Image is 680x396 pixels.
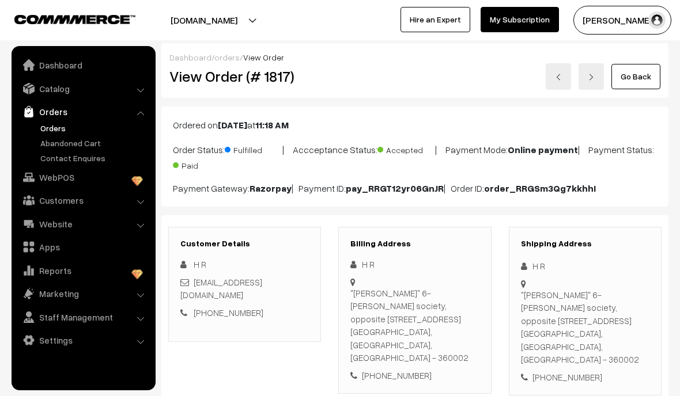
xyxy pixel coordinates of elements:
a: Contact Enquires [37,152,152,164]
img: user [648,12,666,29]
h3: Billing Address [350,239,479,249]
img: right-arrow.png [588,74,595,81]
a: orders [214,52,240,62]
b: pay_RRGT12yr06GnJR [346,182,444,194]
div: H R [350,258,479,271]
a: Hire an Expert [401,7,470,32]
img: COMMMERCE [14,15,135,24]
span: Paid [173,157,231,172]
a: Apps [14,237,152,257]
h3: Customer Details [180,239,309,249]
b: [DATE] [218,119,247,131]
a: COMMMERCE [14,12,115,25]
div: "[PERSON_NAME]" 6-[PERSON_NAME] society, opposite [STREET_ADDRESS] [GEOGRAPHIC_DATA], [GEOGRAPHIC... [521,288,649,366]
a: Customers [14,190,152,211]
span: H R [194,259,206,269]
div: "[PERSON_NAME]" 6-[PERSON_NAME] society, opposite [STREET_ADDRESS] [GEOGRAPHIC_DATA], [GEOGRAPHIC... [350,287,479,364]
a: Staff Management [14,307,152,328]
b: order_RRGSm3Qg7kkhhI [484,182,596,194]
h2: View Order (# 1817) [169,67,322,85]
a: Website [14,214,152,234]
a: My Subscription [481,7,559,32]
a: Orders [37,122,152,134]
a: WebPOS [14,167,152,188]
div: [PHONE_NUMBER] [521,371,649,384]
a: Dashboard [169,52,211,62]
a: Marketing [14,283,152,304]
img: left-arrow.png [555,74,562,81]
h3: Shipping Address [521,239,649,249]
span: Accepted [377,141,435,156]
button: [PERSON_NAME]… [573,6,671,35]
div: H R [521,260,649,273]
a: Settings [14,330,152,351]
span: View Order [243,52,284,62]
p: Ordered on at [173,118,657,132]
a: Catalog [14,78,152,99]
b: Razorpay [250,182,292,194]
div: / / [169,51,660,63]
a: [PHONE_NUMBER] [194,307,263,318]
p: Order Status: | Accceptance Status: | Payment Mode: | Payment Status: [173,141,657,172]
a: Orders [14,101,152,122]
div: [PHONE_NUMBER] [350,369,479,382]
b: 11:18 AM [255,119,289,131]
p: Payment Gateway: | Payment ID: | Order ID: [173,181,657,195]
a: Go Back [611,64,660,89]
a: [EMAIL_ADDRESS][DOMAIN_NAME] [180,277,262,300]
span: Fulfilled [225,141,282,156]
a: Abandoned Cart [37,137,152,149]
a: Reports [14,260,152,281]
a: Dashboard [14,55,152,75]
button: [DOMAIN_NAME] [130,6,278,35]
b: Online payment [508,144,578,155]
